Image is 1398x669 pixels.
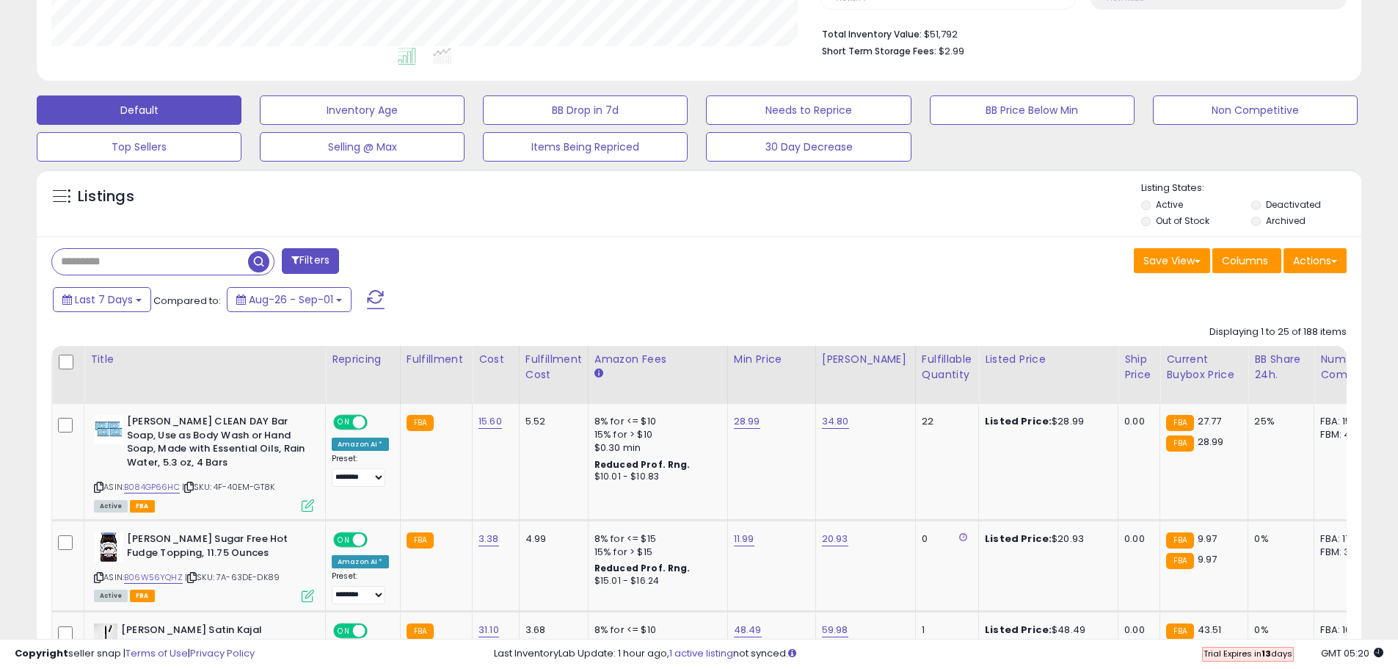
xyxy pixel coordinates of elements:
[37,132,241,162] button: Top Sellers
[1156,214,1209,227] label: Out of Stock
[130,590,155,602] span: FBA
[1254,532,1303,546] div: 0%
[1124,415,1148,428] div: 0.00
[922,352,972,383] div: Fulfillable Quantity
[332,454,389,487] div: Preset:
[1320,532,1369,546] div: FBA: 17
[822,45,936,57] b: Short Term Storage Fees:
[332,555,389,568] div: Amazon AI *
[706,95,911,125] button: Needs to Reprice
[1284,248,1347,273] button: Actions
[822,532,848,546] a: 20.93
[1204,648,1292,659] span: Trial Expires in days
[1124,352,1154,383] div: Ship Price
[335,624,353,637] span: ON
[985,623,1052,637] b: Listed Price:
[922,532,967,546] div: 0
[1166,352,1242,383] div: Current Buybox Price
[985,532,1107,546] div: $20.93
[734,352,809,367] div: Min Price
[734,414,760,429] a: 28.99
[1166,532,1193,549] small: FBA
[930,95,1135,125] button: BB Price Below Min
[478,414,502,429] a: 15.60
[594,575,716,587] div: $15.01 - $16.24
[335,534,353,546] span: ON
[1198,552,1217,566] span: 9.97
[260,132,465,162] button: Selling @ Max
[669,646,733,660] a: 1 active listing
[124,481,180,493] a: B084GP66HC
[483,132,688,162] button: Items Being Repriced
[75,292,133,307] span: Last 7 Days
[15,646,68,660] strong: Copyright
[939,44,964,58] span: $2.99
[90,352,319,367] div: Title
[260,95,465,125] button: Inventory Age
[1320,546,1369,559] div: FBM: 3
[1166,415,1193,431] small: FBA
[525,532,577,546] div: 4.99
[594,367,603,380] small: Amazon Fees.
[734,623,762,637] a: 48.49
[594,471,716,483] div: $10.01 - $10.83
[407,415,434,431] small: FBA
[1198,532,1217,546] span: 9.97
[125,646,188,660] a: Terms of Use
[190,646,255,660] a: Privacy Policy
[365,534,389,546] span: OFF
[282,248,339,274] button: Filters
[594,352,721,367] div: Amazon Fees
[182,481,274,493] span: | SKU: 4F-40EM-GT8K
[985,623,1107,637] div: $48.49
[127,532,305,563] b: [PERSON_NAME] Sugar Free Hot Fudge Topping, 11.75 Ounces
[1124,623,1148,637] div: 0.00
[985,414,1052,428] b: Listed Price:
[594,415,716,428] div: 8% for <= $10
[1212,248,1281,273] button: Columns
[1262,648,1271,659] b: 13
[185,571,280,583] span: | SKU: 7A-63DE-DK89
[94,532,123,562] img: 51a2fWb65lL._SL40_.jpg
[130,500,155,513] span: FBA
[922,415,967,428] div: 22
[822,623,848,637] a: 59.98
[822,414,849,429] a: 34.80
[594,428,716,441] div: 15% for > $10
[1198,623,1222,637] span: 43.51
[478,352,513,367] div: Cost
[407,623,434,640] small: FBA
[407,352,466,367] div: Fulfillment
[94,532,314,601] div: ASIN:
[1156,198,1183,211] label: Active
[483,95,688,125] button: BB Drop in 7d
[478,623,499,637] a: 31.10
[124,571,183,584] a: B06W56YQHZ
[15,647,255,661] div: seller snap | |
[1254,623,1303,637] div: 0%
[594,458,691,471] b: Reduced Prof. Rng.
[985,415,1107,428] div: $28.99
[227,287,352,312] button: Aug-26 - Sep-01
[365,416,389,429] span: OFF
[1320,415,1369,428] div: FBA: 15
[922,623,967,637] div: 1
[37,95,241,125] button: Default
[985,352,1112,367] div: Listed Price
[985,532,1052,546] b: Listed Price:
[734,532,754,546] a: 11.99
[525,415,577,428] div: 5.52
[478,532,499,546] a: 3.38
[1134,248,1210,273] button: Save View
[706,132,911,162] button: 30 Day Decrease
[1209,325,1347,339] div: Displaying 1 to 25 of 188 items
[525,623,577,637] div: 3.68
[94,415,314,510] div: ASIN:
[822,352,909,367] div: [PERSON_NAME]
[53,287,151,312] button: Last 7 Days
[1198,414,1222,428] span: 27.77
[1254,415,1303,428] div: 25%
[127,415,305,473] b: [PERSON_NAME] CLEAN DAY Bar Soap, Use as Body Wash or Hand Soap, Made with Essential Oils, Rain W...
[153,294,221,308] span: Compared to:
[249,292,333,307] span: Aug-26 - Sep-01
